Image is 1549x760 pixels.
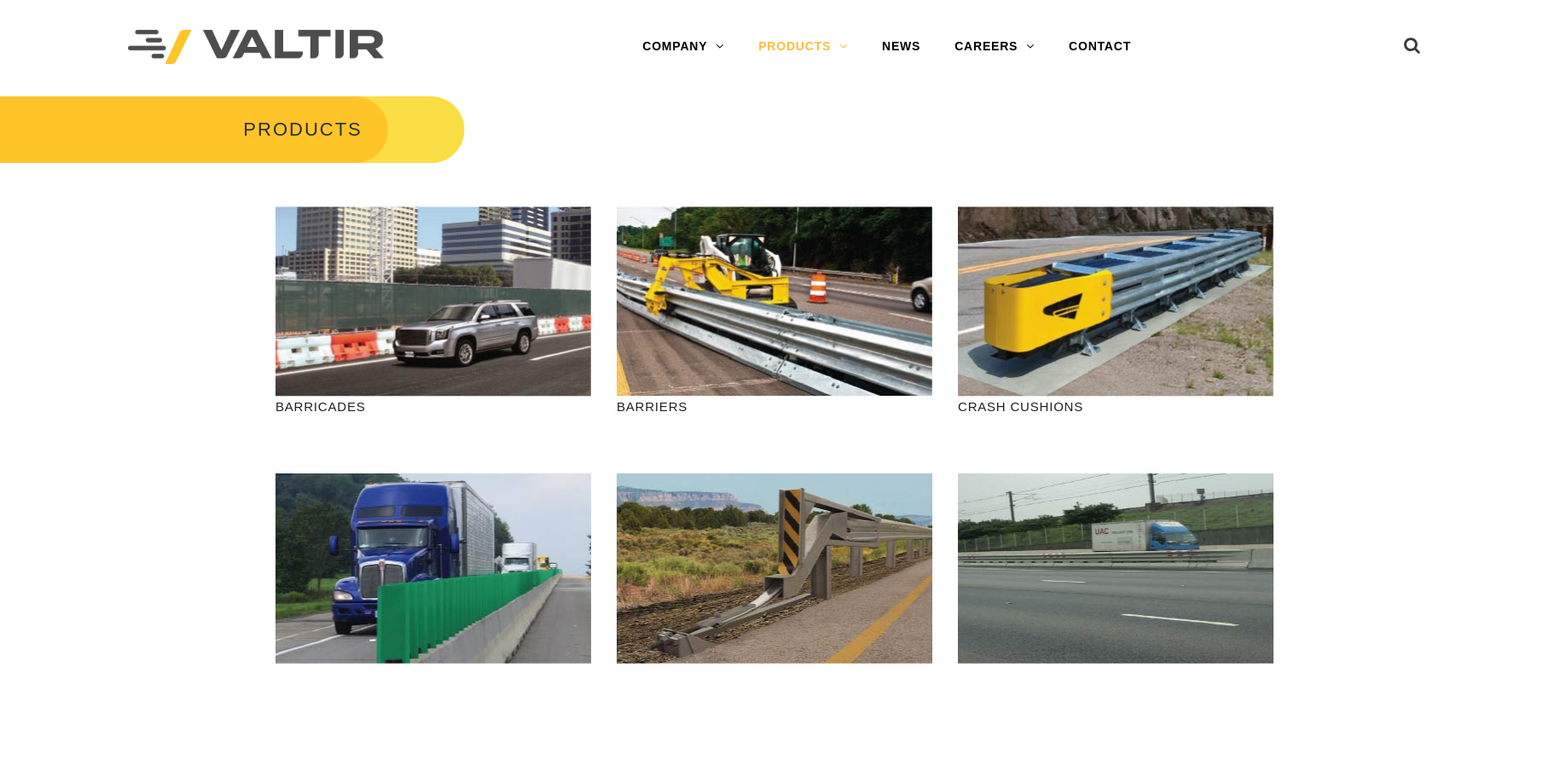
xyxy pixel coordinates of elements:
[937,30,1052,64] a: CAREERS
[865,30,937,64] a: NEWS
[958,397,1273,416] p: CRASH CUSHIONS
[741,30,865,64] a: PRODUCTS
[128,30,384,65] img: Valtir
[276,397,591,416] p: BARRICADES
[625,30,741,64] a: COMPANY
[1052,30,1148,64] a: CONTACT
[617,397,932,416] p: BARRIERS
